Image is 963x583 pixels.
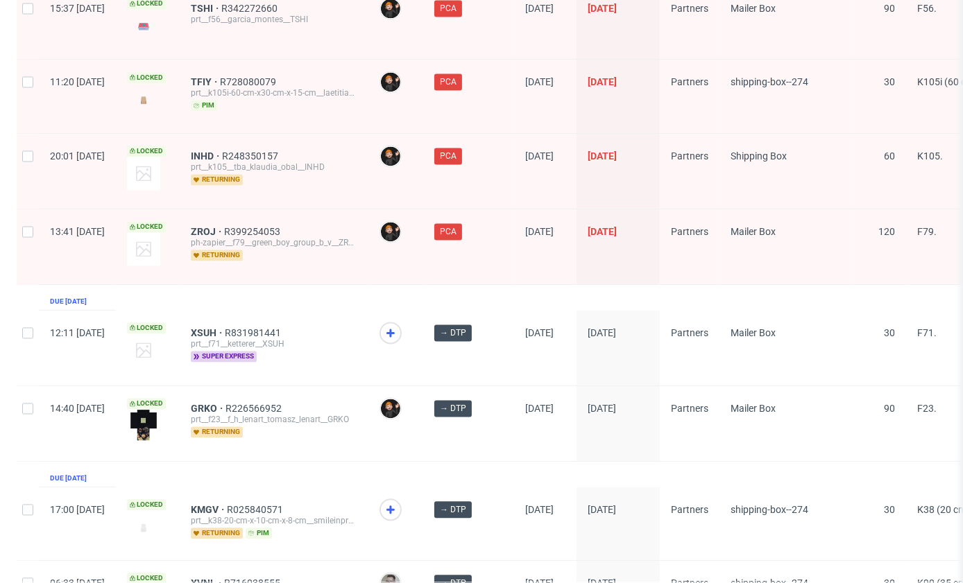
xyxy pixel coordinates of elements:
[224,226,283,237] a: R399254053
[588,327,616,338] span: [DATE]
[671,504,708,515] span: Partners
[191,351,257,362] span: super express
[191,76,220,87] a: TFIY
[50,76,105,87] span: 11:20 [DATE]
[191,528,243,539] span: returning
[127,72,166,83] span: Locked
[191,226,224,237] a: ZROJ
[381,222,400,241] img: Dominik Grosicki
[50,296,87,307] div: Due [DATE]
[127,409,160,442] img: version_two_editor_design.png
[191,100,217,111] span: pim
[588,504,616,515] span: [DATE]
[525,150,554,162] span: [DATE]
[191,3,221,14] a: TSHI
[884,150,895,162] span: 60
[440,76,457,88] span: PCA
[191,87,357,98] div: prt__k105i-60-cm-x30-cm-x-15-cm__laetitia__TFIY
[525,76,554,87] span: [DATE]
[225,327,284,338] a: R831981441
[884,76,895,87] span: 30
[222,150,281,162] a: R248350157
[588,76,617,87] span: [DATE]
[127,398,166,409] span: Locked
[225,403,284,414] a: R226566952
[191,162,357,173] div: prt__k105__tba_klaudia_obal__INHD
[50,150,105,162] span: 20:01 [DATE]
[588,226,617,237] span: [DATE]
[221,3,280,14] a: R342272660
[440,225,457,238] span: PCA
[191,338,357,349] div: prt__f71__ketterer__XSUH
[525,327,554,338] span: [DATE]
[588,3,617,14] span: [DATE]
[917,150,943,162] span: K105.
[50,3,105,14] span: 15:37 [DATE]
[191,174,243,185] span: returning
[191,515,357,526] div: prt__k38-20-cm-x-10-cm-x-8-cm__smileinprogress__KMGV
[525,504,554,515] span: [DATE]
[671,403,708,414] span: Partners
[588,403,616,414] span: [DATE]
[731,76,808,87] span: shipping-box--274
[917,226,937,237] span: F79.
[731,226,776,237] span: Mailer Box
[440,503,466,516] span: → DTP
[440,2,457,15] span: PCA
[440,327,466,339] span: → DTP
[127,518,160,537] img: version_two_editor_design
[381,72,400,92] img: Dominik Grosicki
[917,327,937,338] span: F71.
[246,528,272,539] span: pim
[50,327,105,338] span: 12:11 [DATE]
[381,399,400,418] img: Dominik Grosicki
[381,146,400,166] img: Dominik Grosicki
[917,3,937,14] span: F56.
[588,150,617,162] span: [DATE]
[50,473,87,484] div: Due [DATE]
[878,226,895,237] span: 120
[671,327,708,338] span: Partners
[127,322,166,333] span: Locked
[731,403,776,414] span: Mailer Box
[191,403,225,414] a: GRKO
[127,146,166,157] span: Locked
[525,226,554,237] span: [DATE]
[191,150,222,162] a: INHD
[884,504,895,515] span: 30
[50,504,105,515] span: 17:00 [DATE]
[731,327,776,338] span: Mailer Box
[127,499,166,510] span: Locked
[731,150,787,162] span: Shipping Box
[127,90,160,109] img: version_two_editor_design
[731,3,776,14] span: Mailer Box
[671,76,708,87] span: Partners
[884,327,895,338] span: 30
[191,250,243,261] span: returning
[220,76,279,87] a: R728080079
[50,226,105,237] span: 13:41 [DATE]
[191,237,357,248] div: ph-zapier__f79__green_boy_group_b_v__ZROJ
[127,221,166,232] span: Locked
[50,403,105,414] span: 14:40 [DATE]
[191,327,225,338] a: XSUH
[731,504,808,515] span: shipping-box--274
[227,504,286,515] a: R025840571
[191,504,227,515] a: KMGV
[671,150,708,162] span: Partners
[440,150,457,162] span: PCA
[884,3,895,14] span: 90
